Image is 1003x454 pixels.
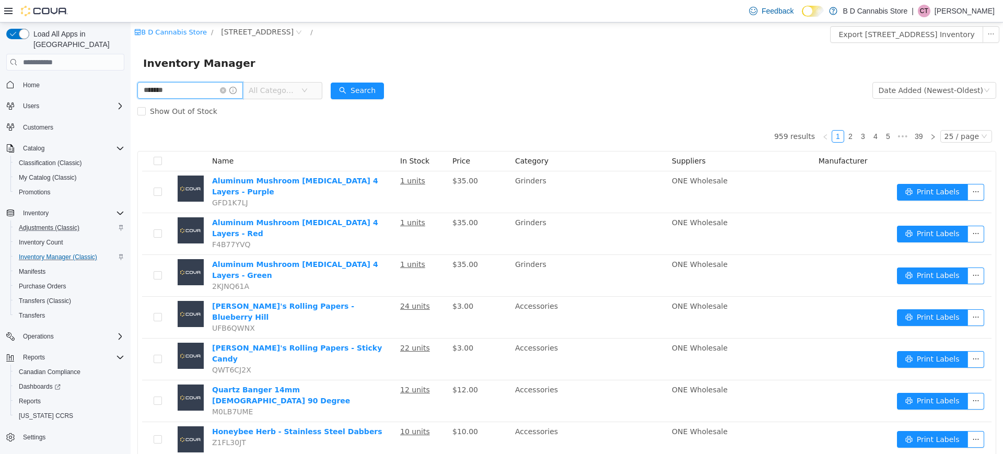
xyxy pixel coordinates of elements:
button: icon: ellipsis [837,370,854,387]
span: Settings [19,430,124,444]
button: Operations [2,329,129,344]
button: icon: printerPrint Labels [766,203,837,220]
span: Classification (Classic) [15,157,124,169]
button: Promotions [10,185,129,200]
span: Feedback [762,6,794,16]
span: Inventory Manager (Classic) [19,253,97,261]
button: icon: printerPrint Labels [766,370,837,387]
button: Inventory Manager (Classic) [10,250,129,264]
span: Show Out of Stock [15,85,91,93]
li: Next 5 Pages [764,108,780,120]
span: ONE Wholesale [541,196,597,204]
span: My Catalog (Classic) [15,171,124,184]
td: Grinders [380,232,537,274]
button: My Catalog (Classic) [10,170,129,185]
span: [US_STATE] CCRS [19,412,73,420]
span: Adjustments (Classic) [15,222,124,234]
i: icon: shop [4,6,10,13]
button: Customers [2,120,129,135]
span: Customers [23,123,53,132]
img: Cova [21,6,68,16]
span: $3.00 [322,280,343,288]
button: icon: ellipsis [837,329,854,345]
td: Accessories [380,274,537,316]
i: icon: right [799,111,806,118]
li: 2 [714,108,726,120]
span: Suppliers [541,134,575,143]
span: Reports [19,397,41,405]
button: icon: ellipsis [837,203,854,220]
a: 39 [781,108,796,120]
button: Transfers [10,308,129,323]
span: Home [23,81,40,89]
span: Operations [23,332,54,341]
span: ONE Wholesale [541,238,597,246]
a: Transfers (Classic) [15,295,75,307]
a: Aluminum Mushroom [MEDICAL_DATA] 4 Layers - Green [81,238,248,257]
a: Manifests [15,265,50,278]
span: Promotions [19,188,51,196]
button: Classification (Classic) [10,156,129,170]
li: 959 results [644,108,684,120]
span: Inventory Manager (Classic) [15,251,124,263]
span: Inventory Count [15,236,124,249]
td: Accessories [380,316,537,358]
td: Grinders [380,191,537,232]
span: ONE Wholesale [541,321,597,330]
span: Washington CCRS [15,410,124,422]
span: Price [322,134,340,143]
span: / [180,6,182,14]
button: icon: printerPrint Labels [766,409,837,425]
span: Adjustments (Classic) [19,224,79,232]
a: [US_STATE] CCRS [15,410,77,422]
button: Reports [19,351,49,364]
span: My Catalog (Classic) [19,173,77,182]
span: Reports [15,395,124,408]
span: Transfers [19,311,45,320]
span: ONE Wholesale [541,154,597,162]
img: Aluminum Mushroom Grinder 4 Layers - Purple placeholder [47,153,73,179]
span: Name [81,134,103,143]
button: Manifests [10,264,129,279]
a: Aluminum Mushroom [MEDICAL_DATA] 4 Layers - Purple [81,154,248,173]
span: Dashboards [15,380,124,393]
a: Promotions [15,186,55,199]
span: 2KJNQ61A [81,260,119,268]
button: icon: ellipsis [837,287,854,304]
a: Customers [19,121,57,134]
a: 1 [702,108,713,120]
button: Canadian Compliance [10,365,129,379]
button: icon: ellipsis [837,245,854,262]
span: / [80,6,83,14]
span: $35.00 [322,196,347,204]
span: Dashboards [19,382,61,391]
li: 4 [739,108,751,120]
a: 3 [727,108,738,120]
a: Adjustments (Classic) [15,222,84,234]
span: 522 Admirals Road [90,4,163,15]
span: Settings [23,433,45,441]
img: Aluminum Mushroom Grinder 4 Layers - Green placeholder [47,237,73,263]
button: icon: printerPrint Labels [766,329,837,345]
span: Inventory [19,207,124,219]
button: Reports [10,394,129,409]
img: Quartz Banger 14mm Male 90 Degree placeholder [47,362,73,388]
a: icon: shopB D Cannabis Store [4,6,76,14]
span: Load All Apps in [GEOGRAPHIC_DATA] [29,29,124,50]
span: F4B77YVQ [81,218,120,226]
span: ONE Wholesale [541,280,597,288]
a: Inventory Manager (Classic) [15,251,101,263]
td: Accessories [380,358,537,400]
a: Dashboards [10,379,129,394]
li: 3 [726,108,739,120]
div: Date Added (Newest-Oldest) [748,60,853,76]
img: Aluminum Mushroom Grinder 4 Layers - Red placeholder [47,195,73,221]
span: Home [19,78,124,91]
a: Quartz Banger 14mm [DEMOGRAPHIC_DATA] 90 Degree [81,363,219,382]
a: [PERSON_NAME]'s Rolling Papers - Blueberry Hill [81,280,224,299]
i: icon: close-circle [89,65,96,71]
span: Transfers (Classic) [15,295,124,307]
button: Inventory Count [10,235,129,250]
button: Users [19,100,43,112]
span: $10.00 [322,405,347,413]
